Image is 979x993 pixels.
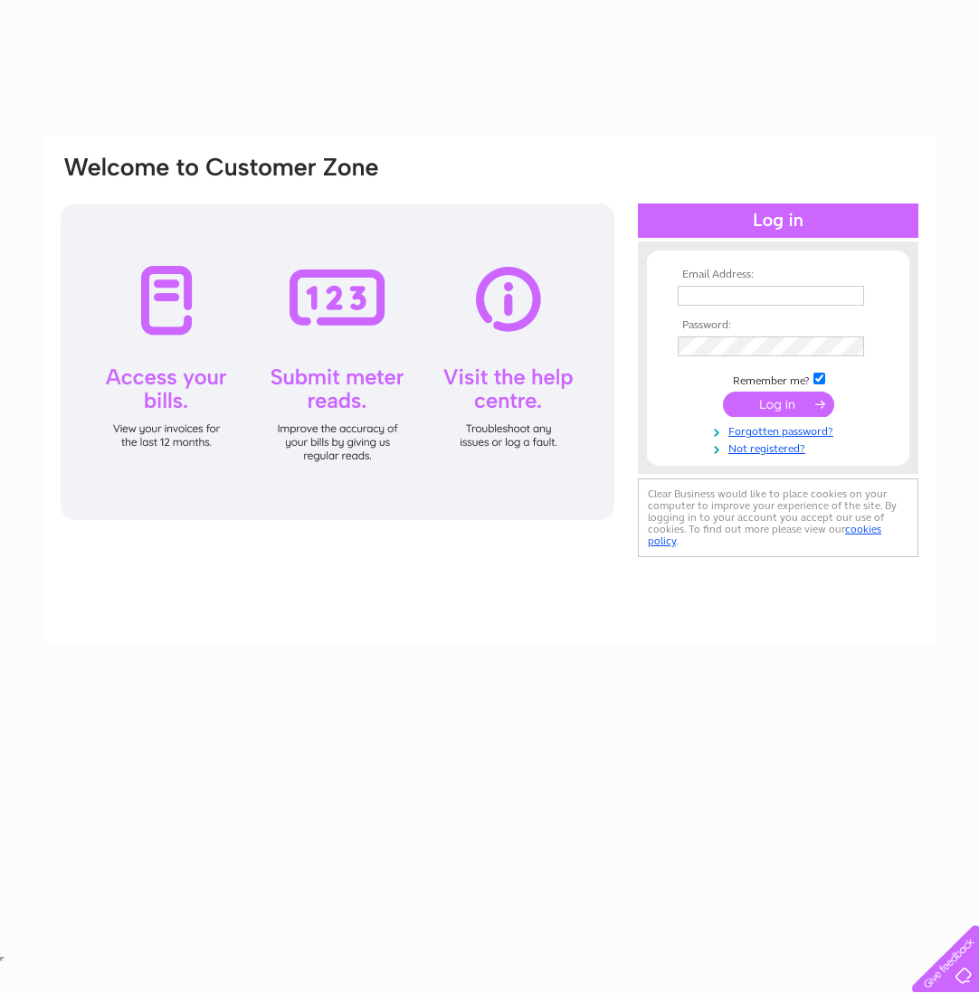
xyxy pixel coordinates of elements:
a: Forgotten password? [678,421,883,439]
th: Email Address: [673,269,883,281]
a: cookies policy [648,523,881,547]
th: Password: [673,319,883,332]
input: Submit [723,392,834,417]
td: Remember me? [673,370,883,388]
div: Clear Business would like to place cookies on your computer to improve your experience of the sit... [638,478,918,557]
a: Not registered? [678,439,883,456]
